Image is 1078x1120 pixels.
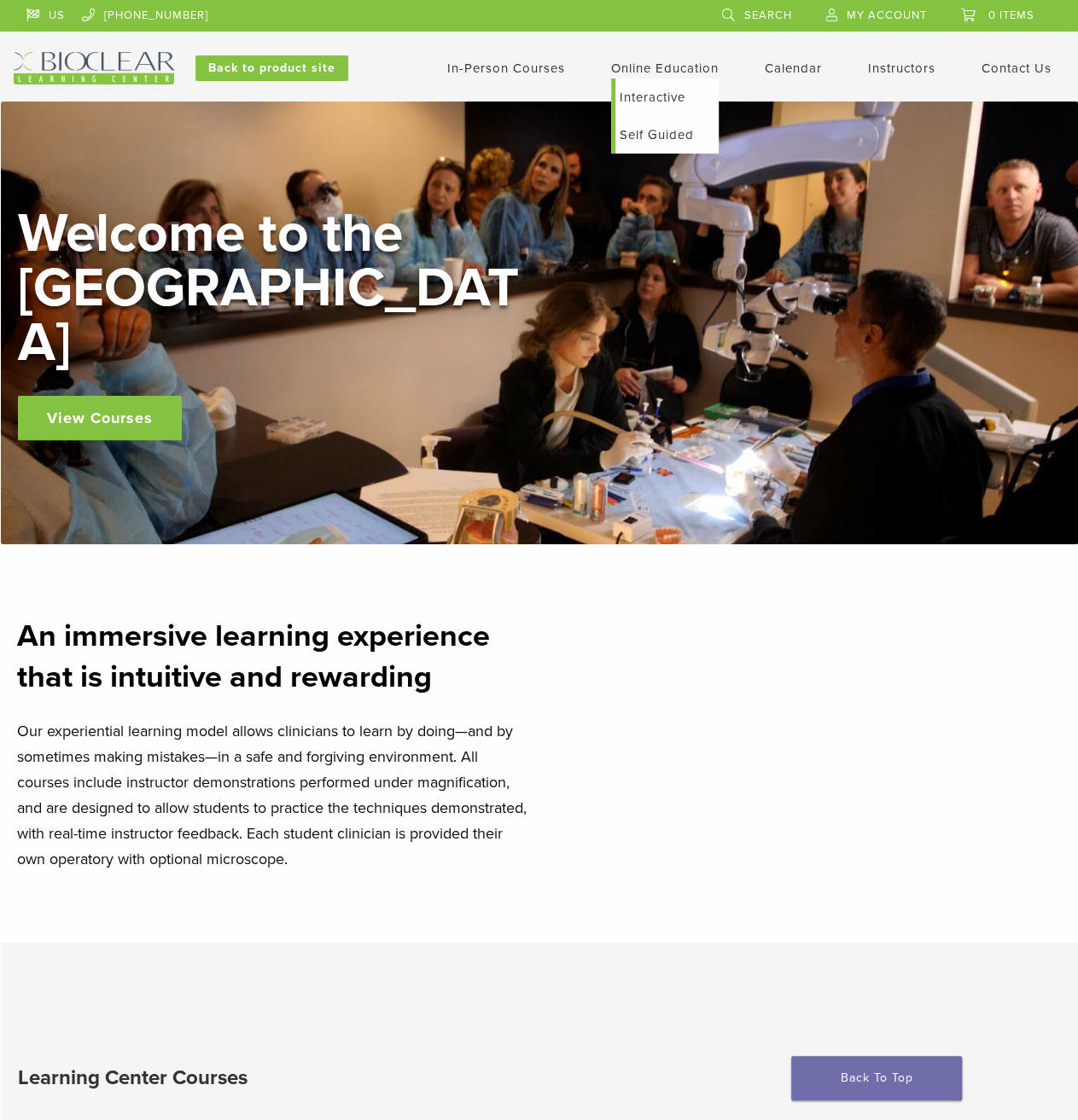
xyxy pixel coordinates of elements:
[744,9,792,22] span: Search
[550,600,1062,887] iframe: Bioclear Matrix | Welcome to the Bioclear Learning Center
[847,9,927,22] span: My Account
[447,61,565,76] a: In-Person Courses
[195,55,348,81] a: Back to product site
[18,1058,637,1099] h2: Learning Center Courses
[988,9,1034,22] span: 0 items
[611,61,719,76] a: Online Education
[982,61,1052,76] a: Contact Us
[18,206,530,370] h2: Welcome to the [GEOGRAPHIC_DATA]
[765,61,822,76] a: Calendar
[615,116,719,154] a: Self Guided
[14,52,174,84] img: Bioclear
[17,718,529,872] p: Our experiential learning model allows clinicians to learn by doing—and by sometimes making mista...
[18,396,182,440] a: View Courses
[615,78,719,116] a: Interactive
[868,61,935,76] a: Instructors
[17,618,490,695] strong: An immersive learning experience that is intuitive and rewarding
[791,1056,962,1100] a: Back To Top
